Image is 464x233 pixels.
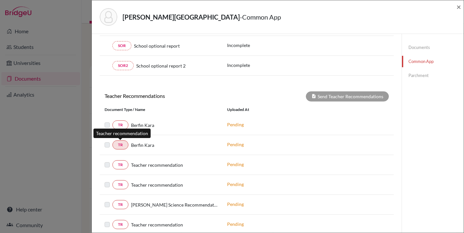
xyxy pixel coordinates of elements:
span: Teacher recommendation [131,162,183,168]
h6: Teacher Recommendations [100,93,247,99]
p: Pending [227,221,315,227]
a: TR [112,200,128,209]
span: Teacher recommendation [131,181,183,188]
p: Incomplete [227,42,294,49]
div: Uploaded at [222,107,320,113]
button: Close [456,3,461,11]
a: Documents [402,42,464,53]
span: [PERSON_NAME] Science Recommendation Letter [131,201,217,208]
a: TR [112,120,128,130]
p: Pending [227,181,315,188]
span: Teacher recommendation [131,221,183,228]
span: - Common App [240,13,281,21]
a: SOR [112,41,131,50]
p: Pending [227,121,315,128]
p: Incomplete [227,62,294,69]
span: Berfin Kara [131,122,154,129]
a: TR [112,160,128,169]
p: Pending [227,161,315,168]
div: Document Type / Name [100,107,222,113]
div: Send Teacher Recommendations [306,91,389,101]
p: Pending [227,141,315,148]
a: SOR2 [112,61,134,70]
span: Berfin Kara [131,142,154,148]
a: TR [112,180,128,189]
div: Teacher recommendation [93,129,151,138]
a: TR [112,220,128,229]
span: School optional report 2 [136,62,186,69]
p: Pending [227,201,315,208]
a: Common App [402,56,464,67]
strong: [PERSON_NAME][GEOGRAPHIC_DATA] [123,13,240,21]
a: Parchment [402,70,464,81]
a: TR [112,140,128,149]
span: School optional report [134,42,180,49]
span: × [456,2,461,11]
